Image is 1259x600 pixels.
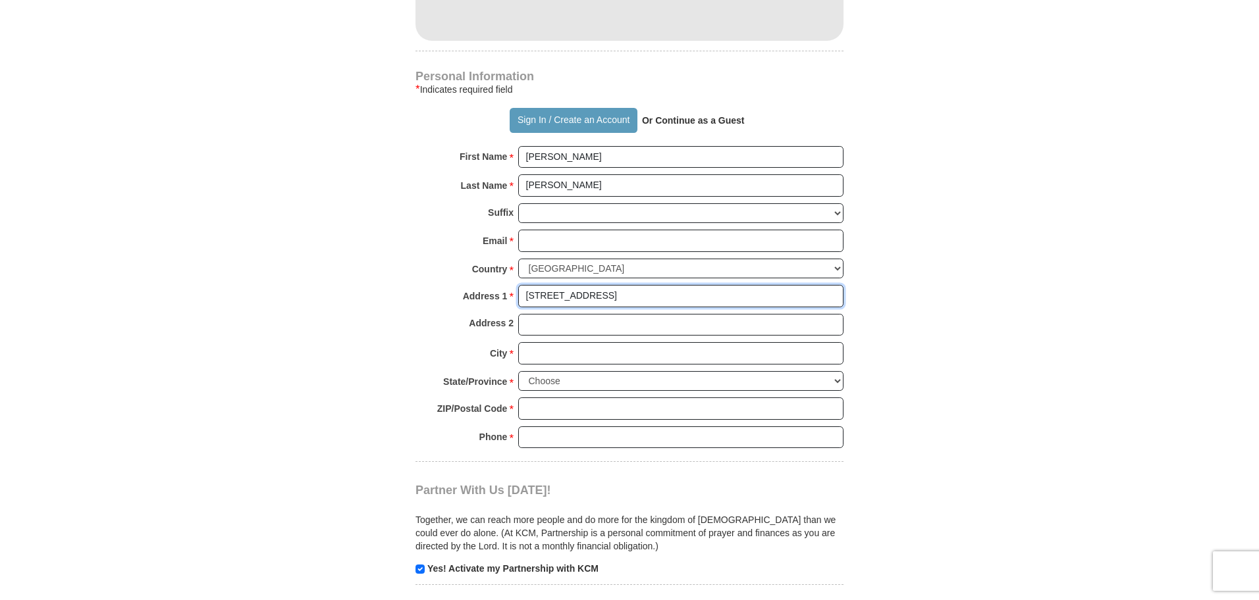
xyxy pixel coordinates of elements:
[427,563,599,574] strong: Yes! Activate my Partnership with KCM
[415,513,844,553] p: Together, we can reach more people and do more for the kingdom of [DEMOGRAPHIC_DATA] than we coul...
[415,71,844,82] h4: Personal Information
[443,372,507,391] strong: State/Province
[469,314,514,332] strong: Address 2
[437,399,508,418] strong: ZIP/Postal Code
[488,203,514,222] strong: Suffix
[483,232,507,250] strong: Email
[461,176,508,195] strong: Last Name
[472,260,508,278] strong: Country
[490,344,507,362] strong: City
[479,428,508,446] strong: Phone
[642,115,745,126] strong: Or Continue as a Guest
[415,484,551,497] span: Partner With Us [DATE]!
[460,147,507,166] strong: First Name
[463,287,508,305] strong: Address 1
[510,108,637,133] button: Sign In / Create an Account
[415,82,844,97] div: Indicates required field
